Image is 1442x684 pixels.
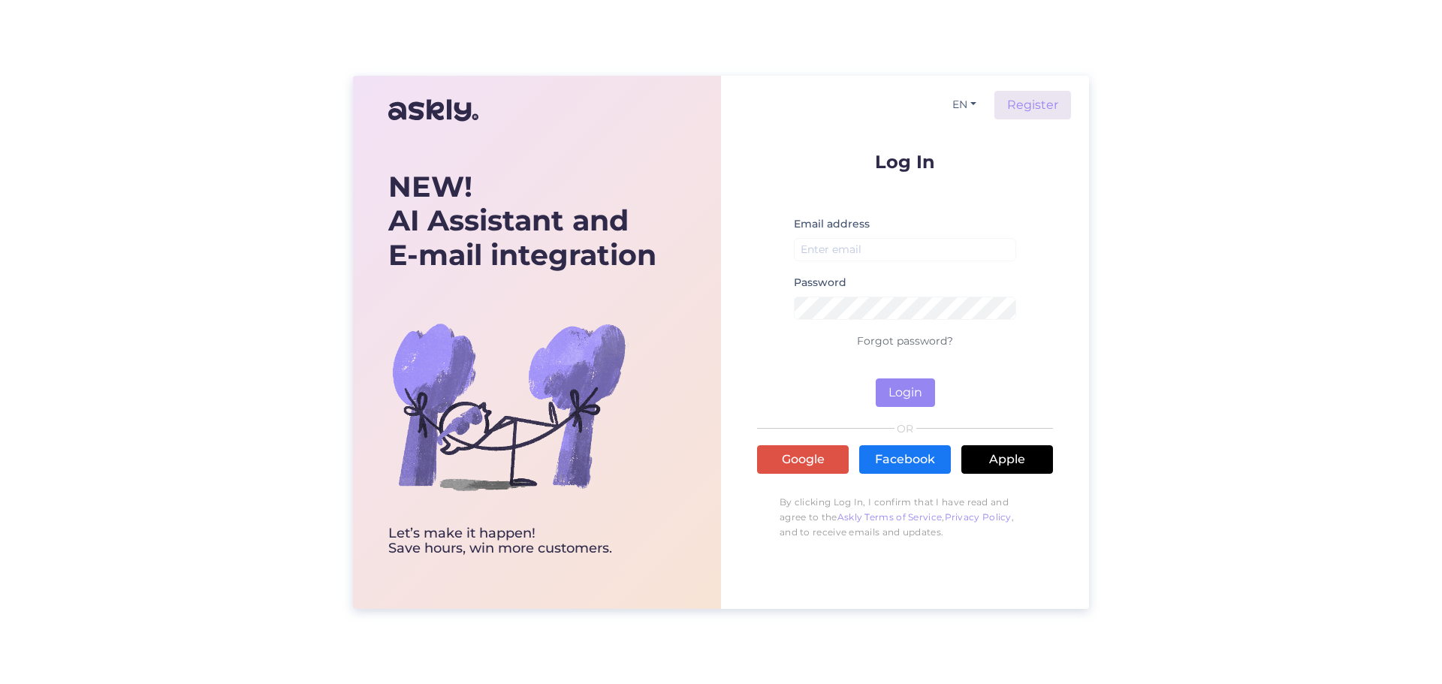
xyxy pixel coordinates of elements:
img: bg-askly [388,286,629,526]
a: Register [994,91,1071,119]
img: Askly [388,92,478,128]
a: Privacy Policy [945,511,1012,523]
div: Let’s make it happen! Save hours, win more customers. [388,526,656,556]
p: Log In [757,152,1053,171]
span: OR [894,423,916,434]
a: Apple [961,445,1053,474]
div: AI Assistant and E-mail integration [388,170,656,273]
button: EN [946,94,982,116]
a: Facebook [859,445,951,474]
a: Google [757,445,849,474]
a: Askly Terms of Service [837,511,943,523]
label: Password [794,275,846,291]
button: Login [876,378,935,407]
p: By clicking Log In, I confirm that I have read and agree to the , , and to receive emails and upd... [757,487,1053,547]
b: NEW! [388,169,472,204]
input: Enter email [794,238,1016,261]
label: Email address [794,216,870,232]
a: Forgot password? [857,334,953,348]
